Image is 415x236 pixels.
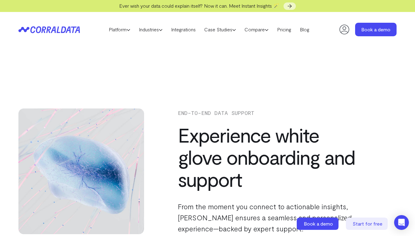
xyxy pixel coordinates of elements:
span: Ever wish your data could explain itself? Now it can. Meet Instant Insights 🪄 [119,3,279,9]
a: Case Studies [200,25,240,34]
span: Book a demo [304,221,333,226]
p: End-to-End Data Support [178,108,359,117]
span: Start for free [353,221,382,226]
a: Industries [135,25,167,34]
a: Platform [104,25,135,34]
a: Book a demo [297,218,340,230]
a: Pricing [273,25,296,34]
p: From the moment you connect to actionable insights, [PERSON_NAME] ensures a seamless and personal... [178,201,359,234]
a: Blog [296,25,314,34]
a: Book a demo [355,23,397,36]
div: Open Intercom Messenger [394,215,409,230]
a: Compare [240,25,273,34]
a: Integrations [167,25,200,34]
h1: Experience white glove onboarding and support [178,124,359,190]
a: Start for free [346,218,389,230]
